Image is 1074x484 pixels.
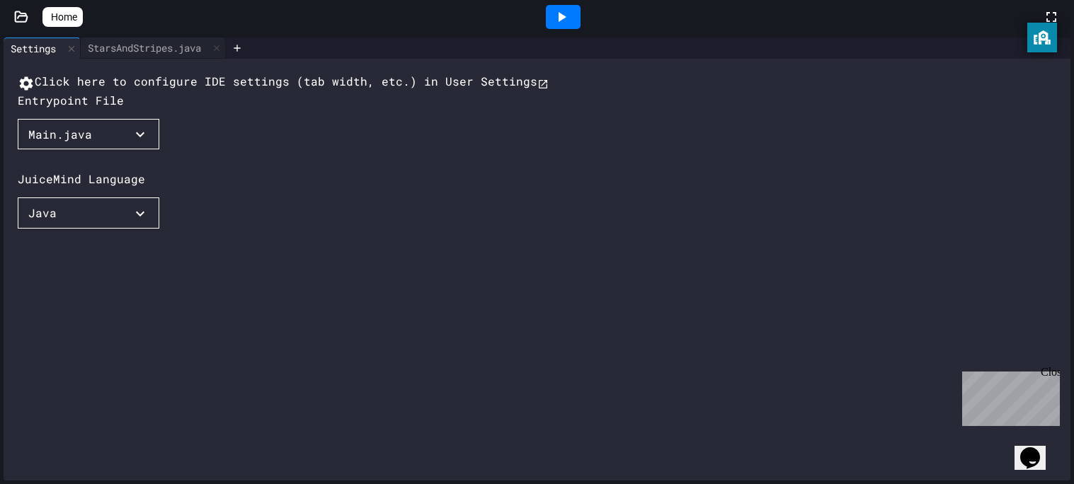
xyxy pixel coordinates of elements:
[1015,427,1060,470] iframe: chat widget
[1027,23,1057,52] button: privacy banner
[4,38,81,59] div: Settings
[18,92,124,109] div: Entrypoint File
[6,6,98,90] div: Chat with us now!Close
[18,197,159,229] button: Java
[28,126,92,143] div: Main.java
[956,366,1060,426] iframe: chat widget
[4,41,63,56] div: Settings
[81,38,226,59] div: StarsAndStripes.java
[28,204,57,221] div: Java
[18,119,159,150] button: Main.java
[18,171,145,188] div: JuiceMind Language
[81,40,208,55] div: StarsAndStripes.java
[42,7,83,27] a: Home
[51,10,77,24] span: Home
[18,73,549,92] button: Click here to configure IDE settings (tab width, etc.) in User Settings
